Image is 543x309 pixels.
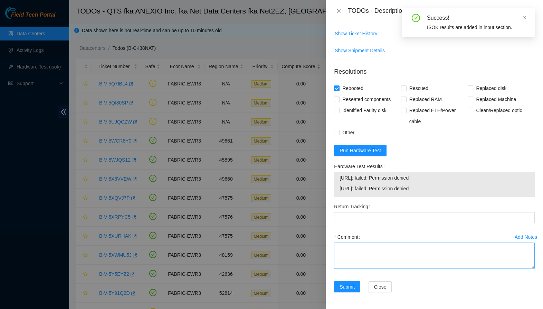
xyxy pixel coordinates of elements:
span: Clean/Replaced optic [473,105,525,116]
div: Add Notes [515,235,537,239]
span: Run Hardware Test [340,147,381,154]
textarea: Comment [334,243,535,269]
span: Show Ticket History [335,30,377,37]
button: Show Shipment Details [334,45,385,56]
span: Rescued [407,83,431,94]
button: Submit [334,281,360,292]
button: Add Notes [514,231,537,243]
button: Close [369,281,392,292]
label: Comment [334,231,363,243]
div: Success! [427,14,526,22]
label: Return Tracking [334,201,373,212]
div: ISOK results are added in input section. [427,24,526,31]
span: Replaced disk [473,83,509,94]
span: Rebooted [340,83,366,94]
button: Show Ticket History [334,28,378,39]
label: Hardware Test Results [334,161,387,172]
span: Identified Faulty disk [340,105,389,116]
div: TODOs - Description - B-V-5WJQS12 [348,6,535,17]
span: [URL]: failed: Permission denied [340,174,529,182]
button: Run Hardware Test [334,145,387,156]
p: Resolutions [334,62,535,76]
span: close [522,15,527,20]
span: Replaced RAM [407,94,445,105]
button: Close [334,8,344,15]
input: Return Tracking [334,212,535,223]
span: Submit [340,283,355,291]
span: [URL]: failed: Permission denied [340,185,529,192]
span: check-circle [412,14,420,22]
span: Replaced ETH/Power cable [407,105,468,127]
span: close [336,8,342,14]
span: Show Shipment Details [335,47,385,54]
span: Close [374,283,387,291]
span: Other [340,127,357,138]
span: Replaced Machine [473,94,519,105]
span: Reseated components [340,94,393,105]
